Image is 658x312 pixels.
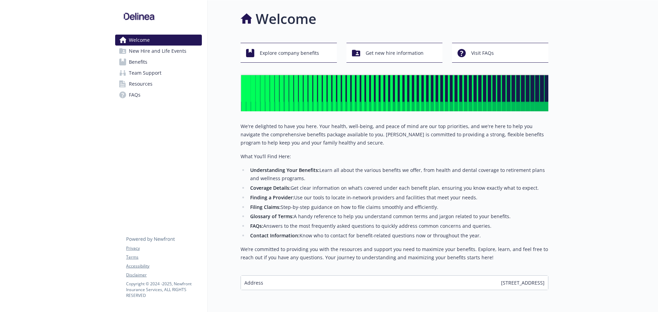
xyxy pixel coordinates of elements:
[248,203,548,211] li: Step-by-step guidance on how to file claims smoothly and efficiently.
[250,194,294,201] strong: Finding a Provider:
[129,89,141,100] span: FAQs
[248,222,548,230] li: Answers to the most frequently asked questions to quickly address common concerns and queries.
[346,43,443,63] button: Get new hire information
[126,263,202,269] a: Accessibility
[250,213,294,220] strong: Glossary of Terms:
[241,43,337,63] button: Explore company benefits
[256,9,316,29] h1: Welcome
[248,184,548,192] li: Get clear information on what’s covered under each benefit plan, ensuring you know exactly what t...
[241,122,548,147] p: We're delighted to have you here. Your health, well-being, and peace of mind are our top prioriti...
[241,74,548,111] img: overview page banner
[244,279,263,286] span: Address
[129,67,161,78] span: Team Support
[115,57,202,67] a: Benefits
[250,204,281,210] strong: Filing Claims:
[115,78,202,89] a: Resources
[248,166,548,183] li: Learn all about the various benefits we offer, from health and dental coverage to retirement plan...
[452,43,548,63] button: Visit FAQs
[115,46,202,57] a: New Hire and Life Events
[241,245,548,262] p: We’re committed to providing you with the resources and support you need to maximize your benefit...
[115,89,202,100] a: FAQs
[129,46,186,57] span: New Hire and Life Events
[250,232,300,239] strong: Contact Information:
[471,47,494,60] span: Visit FAQs
[250,223,263,229] strong: FAQs:
[248,212,548,221] li: A handy reference to help you understand common terms and jargon related to your benefits.
[129,35,150,46] span: Welcome
[250,167,319,173] strong: Understanding Your Benefits:
[366,47,424,60] span: Get new hire information
[129,78,153,89] span: Resources
[241,152,548,161] p: What You’ll Find Here:
[129,57,147,67] span: Benefits
[115,67,202,78] a: Team Support
[248,232,548,240] li: Know who to contact for benefit-related questions now or throughout the year.
[126,281,202,298] p: Copyright © 2024 - 2025 , Newfront Insurance Services, ALL RIGHTS RESERVED
[248,194,548,202] li: Use our tools to locate in-network providers and facilities that meet your needs.
[115,35,202,46] a: Welcome
[126,254,202,260] a: Terms
[501,279,545,286] span: [STREET_ADDRESS]
[126,245,202,251] a: Privacy
[250,185,291,191] strong: Coverage Details:
[260,47,319,60] span: Explore company benefits
[126,272,202,278] a: Disclaimer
